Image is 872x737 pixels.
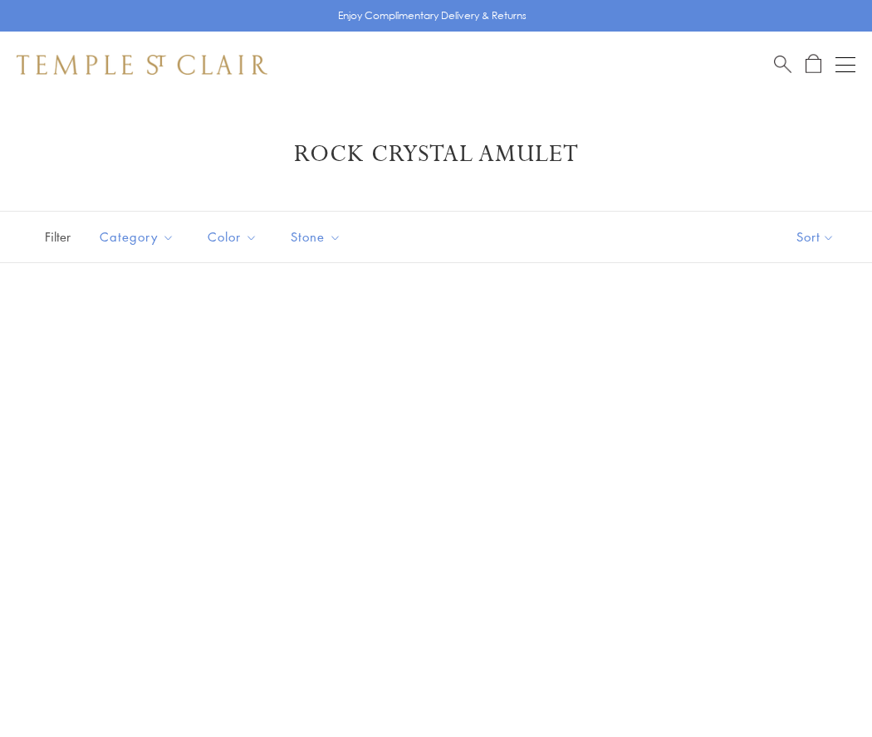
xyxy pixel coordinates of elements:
[282,227,354,247] span: Stone
[806,54,821,75] a: Open Shopping Bag
[774,54,791,75] a: Search
[91,227,187,247] span: Category
[42,139,830,169] h1: Rock Crystal Amulet
[338,7,527,24] p: Enjoy Complimentary Delivery & Returns
[17,55,267,75] img: Temple St. Clair
[199,227,270,247] span: Color
[87,218,187,256] button: Category
[278,218,354,256] button: Stone
[759,212,872,262] button: Show sort by
[195,218,270,256] button: Color
[835,55,855,75] button: Open navigation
